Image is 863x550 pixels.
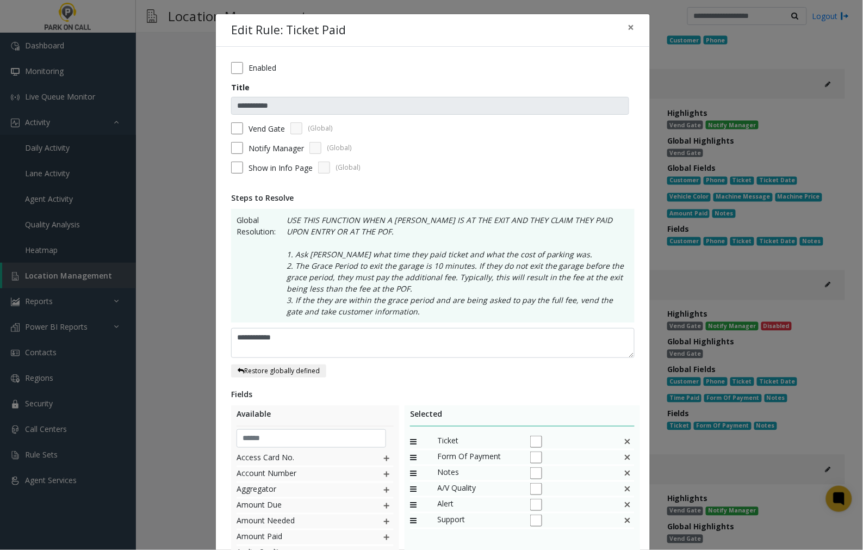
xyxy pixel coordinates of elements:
[336,163,360,172] span: (Global)
[231,388,635,400] div: Fields
[231,192,635,203] div: Steps to Resolve
[382,515,391,529] img: plusIcon.svg
[237,467,360,481] span: Account Number
[249,162,313,174] span: Show in Info Page
[237,483,360,497] span: Aggregator
[276,214,629,317] p: USE THIS FUNCTION WHEN A [PERSON_NAME] IS AT THE EXIT AND THEY CLAIM THEY PAID UPON ENTRY OR AT T...
[237,408,394,427] div: Available
[623,450,632,465] img: false
[249,123,285,134] label: Vend Gate
[237,452,360,466] span: Access Card No.
[237,530,360,545] span: Amount Paid
[623,466,632,480] img: This is a default field and cannot be deleted.
[438,450,519,465] span: Form Of Payment
[382,467,391,481] img: plusIcon.svg
[382,499,391,513] img: plusIcon.svg
[623,435,632,449] img: false
[623,514,632,528] img: This is a default field and cannot be deleted.
[249,62,276,73] label: Enabled
[620,14,642,41] button: Close
[623,498,632,512] img: This is a default field and cannot be deleted.
[382,483,391,497] img: plusIcon.svg
[249,143,304,154] label: Notify Manager
[438,435,519,449] span: Ticket
[231,22,346,39] h4: Edit Rule: Ticket Paid
[237,214,276,317] span: Global Resolution:
[438,498,519,512] span: Alert
[231,364,326,378] button: Restore globally defined
[237,515,360,529] span: Amount Needed
[327,143,351,153] span: (Global)
[623,482,632,496] img: This is a default field and cannot be deleted.
[410,408,635,427] div: Selected
[628,20,635,35] span: ×
[438,466,519,480] span: Notes
[231,82,250,93] label: Title
[438,482,519,496] span: A/V Quality
[438,514,519,528] span: Support
[237,499,360,513] span: Amount Due
[382,530,391,545] img: plusIcon.svg
[382,452,391,466] img: plusIcon.svg
[308,123,332,133] span: (Global)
